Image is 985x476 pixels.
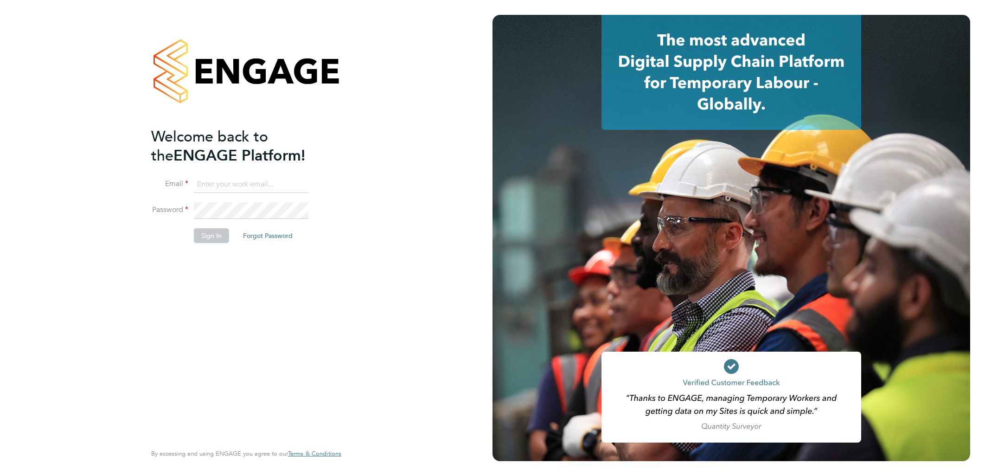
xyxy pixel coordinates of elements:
[288,450,341,457] span: Terms & Conditions
[288,450,341,457] a: Terms & Conditions
[194,176,308,193] input: Enter your work email...
[151,450,341,457] span: By accessing and using ENGAGE you agree to our
[151,179,188,189] label: Email
[151,205,188,215] label: Password
[151,127,332,165] h2: ENGAGE Platform!
[194,228,229,243] button: Sign In
[151,128,268,165] span: Welcome back to the
[236,228,300,243] button: Forgot Password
